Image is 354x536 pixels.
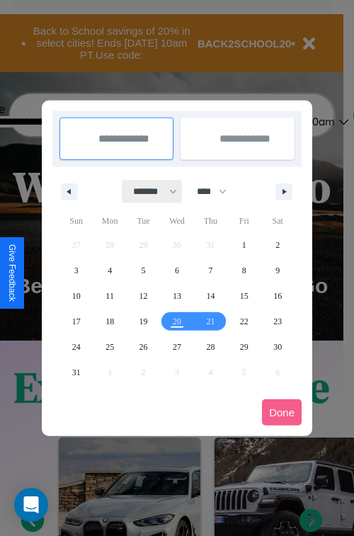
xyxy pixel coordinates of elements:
[93,334,126,360] button: 25
[273,283,282,309] span: 16
[261,334,295,360] button: 30
[206,334,215,360] span: 28
[105,309,114,334] span: 18
[160,210,193,232] span: Wed
[72,309,81,334] span: 17
[14,488,48,522] div: Open Intercom Messenger
[127,210,160,232] span: Tue
[59,258,93,283] button: 3
[261,283,295,309] button: 16
[160,283,193,309] button: 13
[59,309,93,334] button: 17
[262,399,302,426] button: Done
[173,334,181,360] span: 27
[72,360,81,385] span: 31
[240,334,249,360] span: 29
[275,258,280,283] span: 9
[142,258,146,283] span: 5
[273,309,282,334] span: 23
[127,309,160,334] button: 19
[227,258,261,283] button: 8
[261,232,295,258] button: 2
[59,334,93,360] button: 24
[208,258,212,283] span: 7
[173,283,181,309] span: 13
[72,334,81,360] span: 24
[139,283,148,309] span: 12
[242,232,246,258] span: 1
[105,334,114,360] span: 25
[93,309,126,334] button: 18
[160,258,193,283] button: 6
[105,283,114,309] span: 11
[194,309,227,334] button: 21
[206,309,215,334] span: 21
[261,258,295,283] button: 9
[194,334,227,360] button: 28
[59,210,93,232] span: Sun
[93,283,126,309] button: 11
[227,210,261,232] span: Fri
[261,309,295,334] button: 23
[273,334,282,360] span: 30
[139,309,148,334] span: 19
[194,258,227,283] button: 7
[227,309,261,334] button: 22
[194,283,227,309] button: 14
[261,210,295,232] span: Sat
[175,258,179,283] span: 6
[240,283,249,309] span: 15
[227,283,261,309] button: 15
[160,309,193,334] button: 20
[227,232,261,258] button: 1
[59,283,93,309] button: 10
[240,309,249,334] span: 22
[127,334,160,360] button: 26
[7,244,17,302] div: Give Feedback
[74,258,79,283] span: 3
[108,258,112,283] span: 4
[242,258,246,283] span: 8
[194,210,227,232] span: Thu
[139,334,148,360] span: 26
[173,309,181,334] span: 20
[93,258,126,283] button: 4
[59,360,93,385] button: 31
[160,334,193,360] button: 27
[275,232,280,258] span: 2
[72,283,81,309] span: 10
[93,210,126,232] span: Mon
[206,283,215,309] span: 14
[127,283,160,309] button: 12
[227,334,261,360] button: 29
[127,258,160,283] button: 5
